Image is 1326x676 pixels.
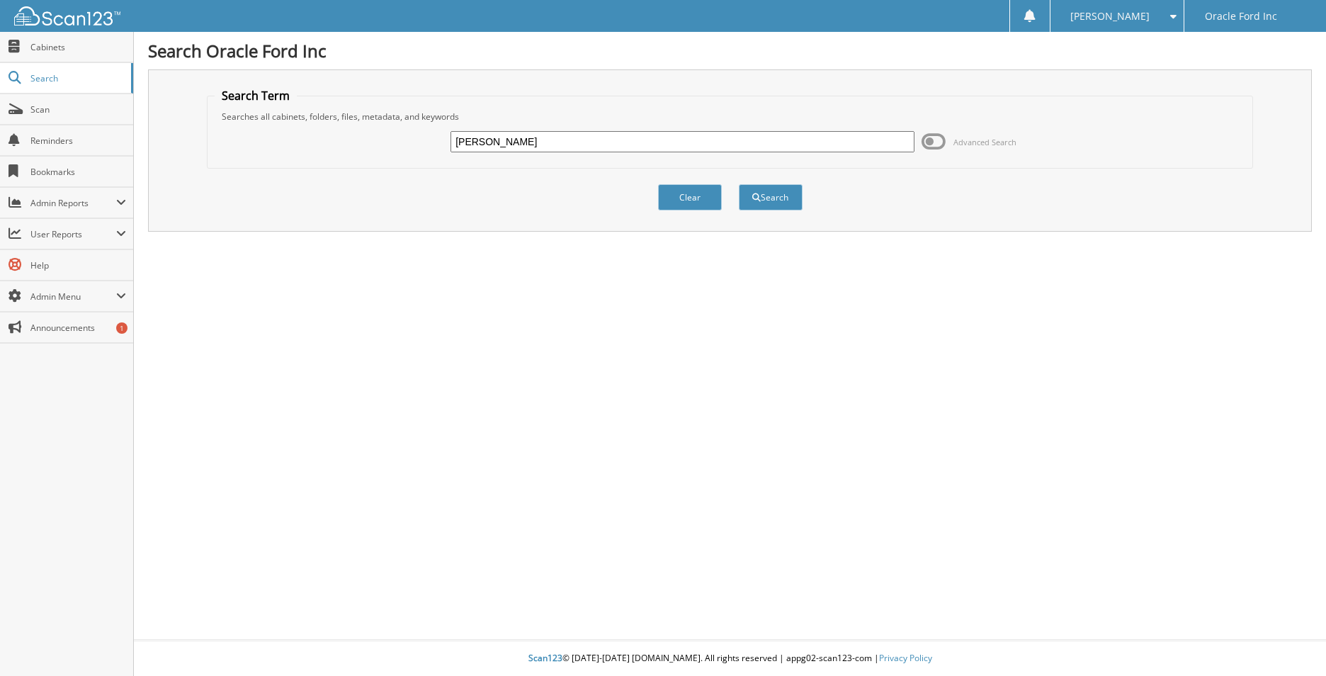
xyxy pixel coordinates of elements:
span: Admin Menu [30,291,116,303]
button: Clear [658,184,722,210]
span: Bookmarks [30,166,126,178]
span: Admin Reports [30,197,116,209]
span: Scan [30,103,126,116]
div: 1 [116,322,127,334]
img: scan123-logo-white.svg [14,6,120,26]
span: Scan123 [528,652,562,664]
a: Privacy Policy [879,652,932,664]
span: [PERSON_NAME] [1070,12,1150,21]
legend: Search Term [215,88,297,103]
span: Advanced Search [953,137,1016,147]
span: Cabinets [30,41,126,53]
button: Search [739,184,803,210]
div: Searches all cabinets, folders, files, metadata, and keywords [215,111,1245,123]
span: Announcements [30,322,126,334]
div: © [DATE]-[DATE] [DOMAIN_NAME]. All rights reserved | appg02-scan123-com | [134,641,1326,676]
span: Search [30,72,124,84]
iframe: Chat Widget [1255,608,1326,676]
span: Oracle Ford Inc [1205,12,1277,21]
span: User Reports [30,228,116,240]
h1: Search Oracle Ford Inc [148,39,1312,62]
span: Help [30,259,126,271]
span: Reminders [30,135,126,147]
